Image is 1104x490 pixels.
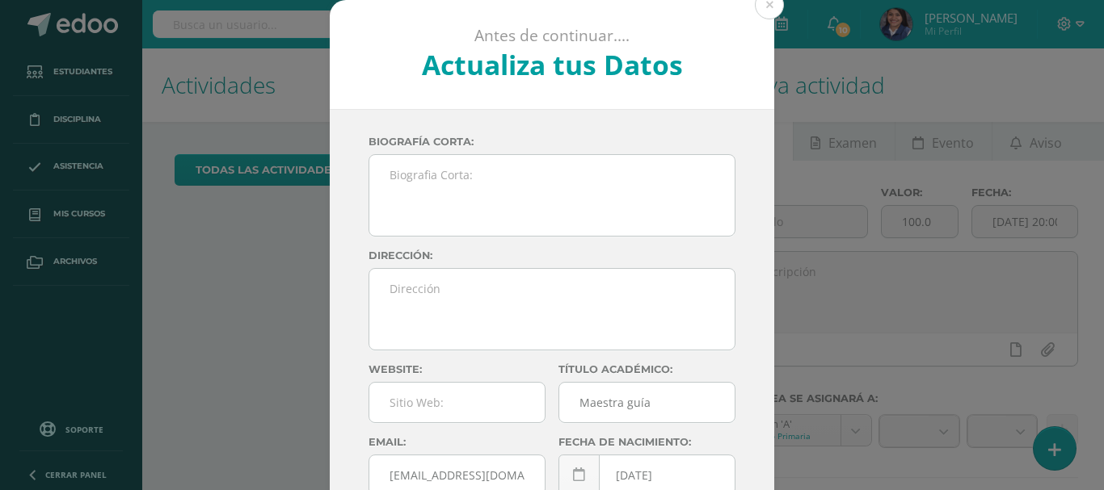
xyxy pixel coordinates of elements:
[369,383,545,422] input: Sitio Web:
[369,249,735,262] label: Dirección:
[369,363,546,375] label: Website:
[558,363,735,375] label: Título académico:
[369,436,546,448] label: Email:
[373,26,731,46] p: Antes de continuar....
[369,136,735,148] label: Biografía corta:
[559,383,735,422] input: Titulo:
[558,436,735,448] label: Fecha de nacimiento:
[373,46,731,83] h2: Actualiza tus Datos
